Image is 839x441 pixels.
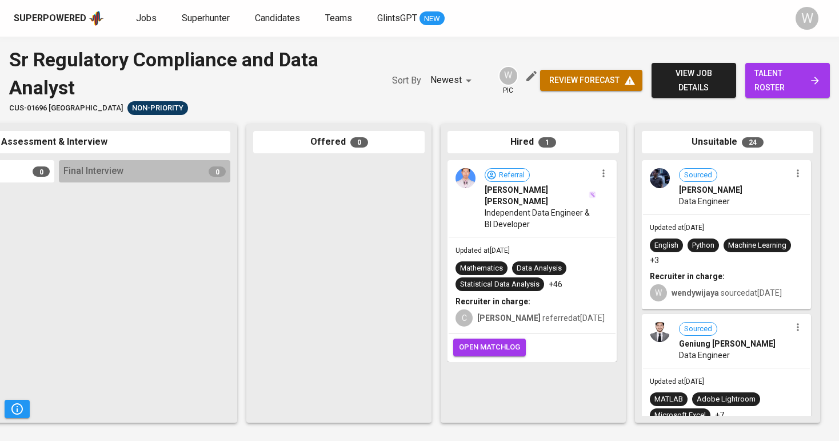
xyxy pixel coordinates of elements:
div: Hired [448,131,619,153]
a: Jobs [136,11,159,26]
button: Pipeline Triggers [5,400,30,418]
p: Sort By [392,74,421,88]
span: Referral [494,170,529,181]
div: pic [498,66,518,96]
span: GlintsGPT [377,13,417,23]
span: Sourced [680,324,717,335]
div: Python [692,240,714,251]
button: view job details [652,63,736,98]
span: Sourced [680,170,717,181]
div: Machine Learning [728,240,786,251]
img: app logo [89,10,104,27]
div: C [456,309,473,327]
b: Recruiter in charge: [456,297,530,306]
span: Updated at [DATE] [650,378,704,386]
span: Independent Data Engineer & BI Developer [485,207,596,230]
span: talent roster [754,66,821,94]
span: 0 [33,166,50,177]
span: review forecast [549,73,633,88]
span: [PERSON_NAME] [PERSON_NAME] [485,184,588,207]
span: Data Engineer [679,196,730,207]
div: Sufficient Talents in Pipeline [127,101,188,115]
div: W [498,66,518,86]
div: W [796,7,818,30]
span: Jobs [136,13,157,23]
span: Updated at [DATE] [650,224,704,232]
span: Candidates [255,13,300,23]
span: Geniung [PERSON_NAME] [679,338,776,349]
img: 4c7b431e8e0d5e2eba32fab2e1d34250.jpg [456,168,476,188]
a: GlintsGPT NEW [377,11,445,26]
span: Non-Priority [127,103,188,114]
a: Superpoweredapp logo [14,10,104,27]
a: talent roster [745,63,830,98]
div: Data Analysis [517,263,562,274]
div: Sourced[PERSON_NAME]Data EngineerUpdated at[DATE]EnglishPythonMachine Learning+3Recruiter in char... [642,160,811,309]
div: Newest [430,70,476,91]
span: Superhunter [182,13,230,23]
button: open matchlog [453,339,526,356]
button: review forecast [540,70,642,91]
img: 6cbe6cacde68c3e8c274d4e34b143742.jpg [650,168,670,188]
b: [PERSON_NAME] [477,313,541,323]
span: view job details [661,66,727,94]
span: 0 [209,166,226,177]
div: Referral[PERSON_NAME] [PERSON_NAME]Independent Data Engineer & BI DeveloperUpdated at[DATE]Mathem... [448,160,617,362]
div: English [654,240,678,251]
div: W [650,284,667,301]
img: magic_wand.svg [589,191,596,198]
div: Adobe Lightroom [697,394,756,405]
div: Superpowered [14,12,86,25]
div: Offered [253,131,425,153]
b: wendywijaya [672,288,719,297]
span: CUS-01696 [GEOGRAPHIC_DATA] [9,103,123,114]
span: 24 [742,137,764,148]
span: referred at [DATE] [477,313,605,323]
div: Statistical Data Analysis [460,279,540,290]
span: Updated at [DATE] [456,247,510,255]
div: Microsoft Excel [654,410,706,421]
span: sourced at [DATE] [672,288,782,297]
p: Newest [430,73,462,87]
span: 0 [350,137,368,148]
span: Data Engineer [679,349,730,361]
b: Recruiter in charge: [650,272,725,281]
span: NEW [419,13,445,25]
span: open matchlog [459,341,520,354]
p: +3 [650,255,659,266]
span: Teams [325,13,352,23]
div: Unsuitable [642,131,813,153]
span: 1 [538,137,556,148]
div: MATLAB [654,394,683,405]
span: [PERSON_NAME] [679,184,742,196]
img: f1067bdb9b83ca4ab50794d731252f41.jpeg [650,322,670,342]
span: Final Interview [63,165,123,178]
a: Superhunter [182,11,232,26]
p: +46 [549,279,562,290]
a: Candidates [255,11,302,26]
div: Sr Regulatory Compliance and Data Analyst [9,46,369,101]
a: Teams [325,11,354,26]
p: +7 [715,410,724,421]
div: Mathematics [460,263,503,274]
